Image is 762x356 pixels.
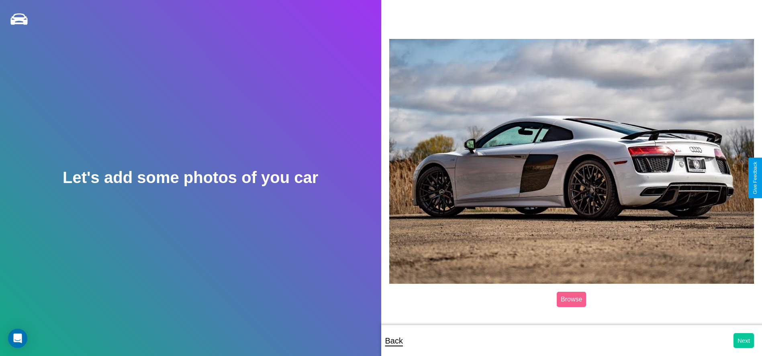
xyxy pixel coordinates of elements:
div: Give Feedback [752,162,758,194]
button: Next [733,333,754,348]
h2: Let's add some photos of you car [63,169,318,187]
p: Back [385,334,403,348]
div: Open Intercom Messenger [8,329,27,348]
img: posted [389,39,754,284]
label: Browse [557,292,586,307]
